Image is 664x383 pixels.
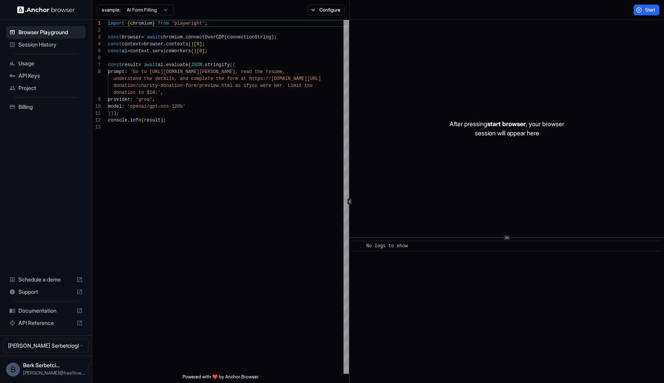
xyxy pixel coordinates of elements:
[230,62,232,68] span: (
[116,111,119,116] span: ;
[172,21,205,26] span: 'playwright'
[108,97,130,102] span: provider
[202,42,205,47] span: ;
[246,69,285,75] span: ad the resume,
[194,42,196,47] span: [
[17,6,75,13] img: Anchor Logo
[274,35,277,40] span: ;
[18,276,73,283] span: Schedule a demo
[23,362,60,368] span: Berk Serbetcioglu
[130,97,133,102] span: :
[122,42,141,47] span: context
[450,119,564,138] p: After pressing , your browser session will appear here
[205,62,230,68] span: stringify
[183,35,185,40] span: .
[92,27,101,34] div: 2
[366,243,408,249] span: No logs to show
[92,55,101,62] div: 6
[122,62,138,68] span: result
[113,76,252,82] span: understand the details, and complete the form at h
[158,62,163,68] span: ai
[92,62,101,68] div: 7
[307,5,345,15] button: Configure
[102,7,121,13] span: example:
[18,319,73,327] span: API Reference
[141,118,144,123] span: (
[144,118,161,123] span: result
[130,118,141,123] span: info
[18,103,83,111] span: Billing
[113,111,116,116] span: )
[163,62,166,68] span: .
[141,35,144,40] span: =
[161,118,163,123] span: )
[487,120,526,128] span: start browser
[6,26,86,38] div: Browser Playground
[191,48,194,54] span: (
[92,41,101,48] div: 4
[18,28,83,36] span: Browser Playground
[196,42,199,47] span: 0
[147,35,161,40] span: await
[249,83,313,88] span: you were her. Limit the
[108,104,122,109] span: model
[152,21,155,26] span: }
[202,48,205,54] span: ]
[188,42,191,47] span: (
[152,48,191,54] span: serviceWorkers
[108,62,122,68] span: const
[183,374,259,383] span: Powered with ❤️ by Anchor Browser
[194,48,196,54] span: )
[6,57,86,70] div: Usage
[149,48,152,54] span: .
[122,104,124,109] span: :
[92,110,101,117] div: 11
[205,21,207,26] span: ;
[202,62,205,68] span: .
[92,96,101,103] div: 9
[252,76,321,82] span: ttps://[DOMAIN_NAME][URL]
[163,42,166,47] span: .
[18,60,83,67] span: Usage
[199,48,202,54] span: 0
[166,42,188,47] span: contexts
[6,317,86,329] div: API Reference
[634,5,659,15] button: Start
[113,83,249,88] span: donation/charity-donation-form/preview.html as if
[144,42,163,47] span: browser
[92,117,101,124] div: 12
[124,69,127,75] span: :
[92,48,101,55] div: 5
[138,62,141,68] span: =
[108,35,122,40] span: const
[127,104,185,109] span: 'openai/gpt-oss-120b'
[357,242,360,250] span: ​
[6,101,86,113] div: Billing
[108,118,127,123] span: console
[23,370,85,376] span: berk@freeflow.dev
[196,48,199,54] span: [
[152,97,155,102] span: ,
[161,90,163,95] span: ,
[127,48,130,54] span: =
[6,38,86,51] div: Session History
[144,62,158,68] span: await
[232,62,235,68] span: {
[166,62,188,68] span: evaluate
[191,62,202,68] span: JSON
[88,363,102,376] button: Open menu
[111,111,113,116] span: )
[108,42,122,47] span: const
[18,41,83,48] span: Session History
[122,48,127,54] span: ai
[127,118,130,123] span: .
[161,35,183,40] span: chromium
[6,305,86,317] div: Documentation
[92,20,101,27] div: 1
[18,307,73,315] span: Documentation
[108,21,124,26] span: import
[113,90,160,95] span: donation to $10.'
[108,111,111,116] span: }
[122,35,141,40] span: browser
[6,286,86,298] div: Support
